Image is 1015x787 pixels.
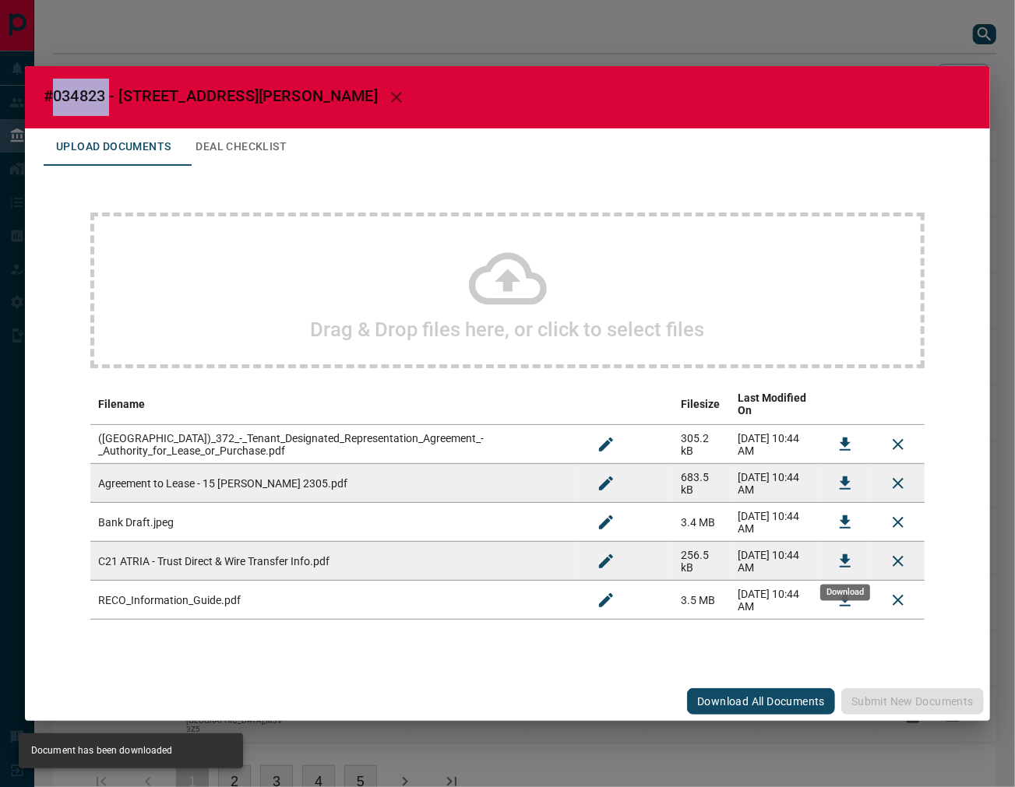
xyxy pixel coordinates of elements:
[687,688,835,715] button: Download All Documents
[731,464,819,503] td: [DATE] 10:44 AM
[580,384,673,425] th: edit column
[731,503,819,542] td: [DATE] 10:44 AM
[90,503,580,542] td: Bank Draft.jpeg
[673,503,731,542] td: 3.4 MB
[731,384,819,425] th: Last Modified On
[587,543,625,580] button: Rename
[311,318,705,341] h2: Drag & Drop files here, or click to select files
[879,543,917,580] button: Remove File
[673,425,731,464] td: 305.2 kB
[31,738,173,764] div: Document has been downloaded
[90,425,580,464] td: ([GEOGRAPHIC_DATA])_372_-_Tenant_Designated_Representation_Agreement_-_Authority_for_Lease_or_Pur...
[587,581,625,619] button: Rename
[673,542,731,581] td: 256.5 kB
[731,425,819,464] td: [DATE] 10:44 AM
[731,542,819,581] td: [DATE] 10:44 AM
[587,465,625,502] button: Rename
[826,504,864,541] button: Download
[819,384,872,425] th: download action column
[587,504,625,541] button: Rename
[879,465,917,502] button: Remove File
[90,213,925,368] div: Drag & Drop files here, or click to select files
[731,581,819,620] td: [DATE] 10:44 AM
[673,384,731,425] th: Filesize
[90,542,580,581] td: C21 ATRIA - Trust Direct & Wire Transfer Info.pdf
[673,464,731,503] td: 683.5 kB
[90,384,580,425] th: Filename
[44,86,378,105] span: #034823 - [STREET_ADDRESS][PERSON_NAME]
[587,426,625,463] button: Rename
[879,581,917,619] button: Remove File
[673,581,731,620] td: 3.5 MB
[826,465,864,502] button: Download
[44,128,183,166] button: Upload Documents
[879,504,917,541] button: Remove File
[879,426,917,463] button: Remove File
[820,585,870,601] div: Download
[183,128,299,166] button: Deal Checklist
[826,543,864,580] button: Download
[90,581,580,620] td: RECO_Information_Guide.pdf
[826,426,864,463] button: Download
[872,384,925,425] th: delete file action column
[90,464,580,503] td: Agreement to Lease - 15 [PERSON_NAME] 2305.pdf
